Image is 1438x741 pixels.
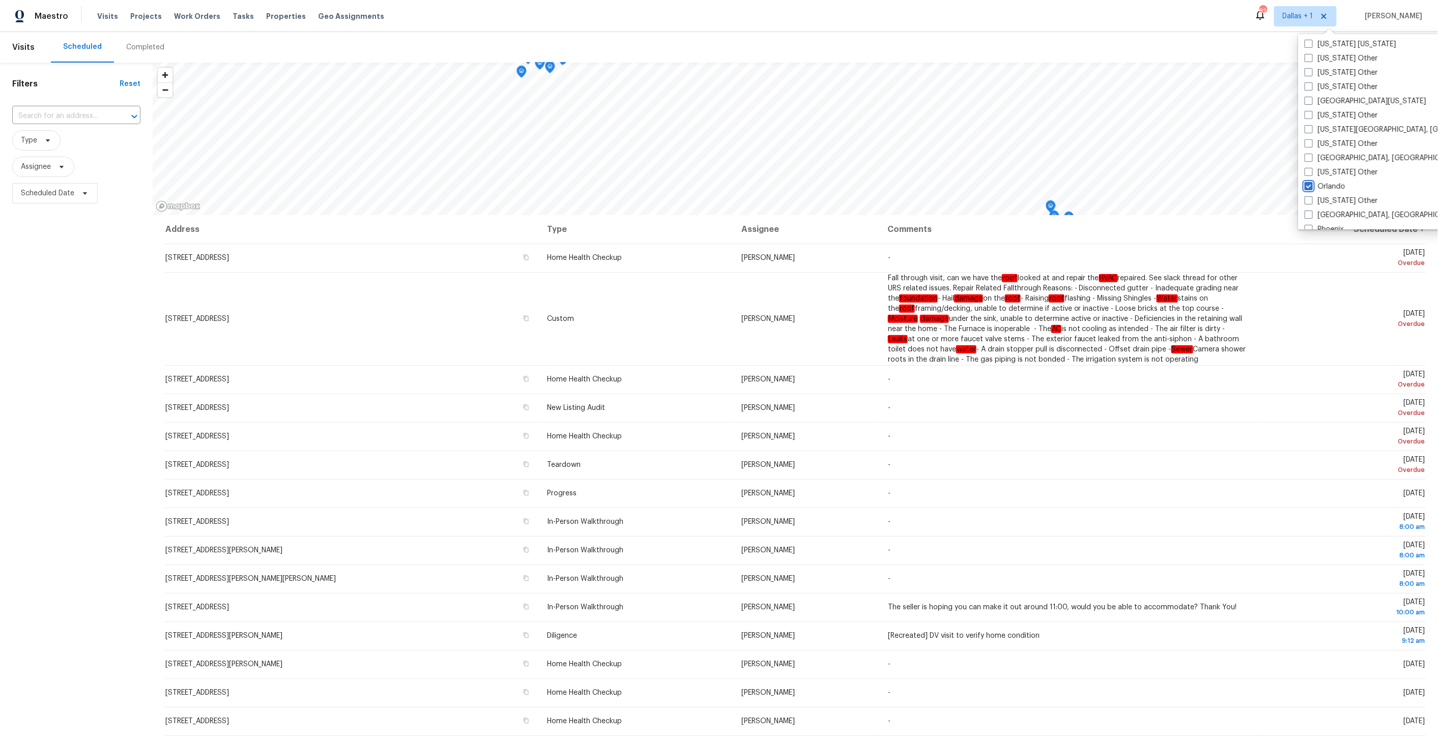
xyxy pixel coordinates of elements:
span: [STREET_ADDRESS] [165,315,229,322]
th: Assignee [733,215,880,244]
div: Map marker [535,57,545,73]
span: Home Health Checkup [547,718,622,725]
button: Copy Address [522,545,531,554]
span: Properties [266,11,306,21]
button: Copy Address [522,253,531,262]
span: Dallas + 1 [1283,11,1313,21]
span: [DATE] [1266,428,1425,447]
span: Diligence [547,632,577,639]
em: roof [1049,294,1065,303]
em: roof [899,305,915,313]
div: 10:00 am [1266,607,1425,617]
span: [PERSON_NAME] [741,490,795,497]
span: [STREET_ADDRESS] [165,490,229,497]
span: [PERSON_NAME] [741,376,795,383]
span: [DATE] [1266,542,1425,560]
span: [DATE] [1266,310,1425,329]
span: - [888,490,890,497]
span: [DATE] [1266,371,1425,390]
div: Overdue [1266,258,1425,268]
label: [US_STATE] Other [1305,110,1378,121]
div: 9:12 am [1266,636,1425,646]
em: HVAC [1099,274,1118,282]
em: foundation [899,294,938,303]
span: Geo Assignments [318,11,384,21]
button: Copy Address [522,688,531,697]
div: Scheduled [63,42,102,52]
label: [US_STATE] Other [1305,167,1378,177]
span: [STREET_ADDRESS] [165,689,229,696]
span: - [888,547,890,554]
div: Completed [126,42,164,52]
span: [DATE] [1404,661,1425,668]
th: Scheduled Date ↑ [1258,215,1426,244]
span: [DATE] [1404,490,1425,497]
span: [PERSON_NAME] [741,254,795,261]
span: Assignee [21,162,51,172]
span: [DATE] [1404,718,1425,725]
button: Copy Address [522,517,531,526]
span: [DATE] [1266,456,1425,475]
em: Leaks [888,335,908,343]
span: [STREET_ADDRESS] [165,376,229,383]
span: Home Health Checkup [547,254,622,261]
em: damage [954,294,983,303]
span: [PERSON_NAME] [741,689,795,696]
label: Orlando [1305,182,1345,192]
button: Copy Address [522,488,531,497]
th: Comments [880,215,1258,244]
span: Work Orders [174,11,220,21]
span: Home Health Checkup [547,661,622,668]
span: [PERSON_NAME] [741,718,795,725]
span: [STREET_ADDRESS][PERSON_NAME] [165,661,282,668]
div: Overdue [1266,379,1425,390]
em: roof [1005,294,1021,303]
span: Home Health Checkup [547,689,622,696]
span: [DATE] [1266,627,1425,646]
span: [STREET_ADDRESS] [165,254,229,261]
div: 82 [1259,6,1267,16]
span: [PERSON_NAME] [741,404,795,411]
span: - [888,254,890,261]
div: Overdue [1266,408,1425,418]
span: - [888,661,890,668]
span: Visits [12,36,35,58]
th: Address [165,215,539,244]
span: [STREET_ADDRESS][PERSON_NAME] [165,547,282,554]
span: [PERSON_NAME] [741,315,795,322]
span: Maestro [35,11,68,21]
span: Tasks [233,13,254,20]
span: [PERSON_NAME] [741,575,795,582]
span: Fall through visit, can we have the looked at and repair the repaired. See slack thread for other... [888,274,1246,363]
button: Copy Address [522,574,531,583]
span: The seller is hoping you can make it out around 11:00, would you be able to accommodate? Thank You! [888,604,1237,611]
span: Home Health Checkup [547,433,622,440]
span: Visits [97,11,118,21]
span: In-Person Walkthrough [547,518,623,525]
span: [STREET_ADDRESS] [165,404,229,411]
span: In-Person Walkthrough [547,575,623,582]
span: [PERSON_NAME] [741,661,795,668]
span: [STREET_ADDRESS][PERSON_NAME][PERSON_NAME] [165,575,336,582]
span: [PERSON_NAME] [1361,11,1423,21]
span: Scheduled Date [21,188,74,198]
button: Copy Address [522,716,531,725]
button: Zoom out [158,82,172,97]
span: Zoom out [158,83,172,97]
span: [DATE] [1266,249,1425,268]
div: Map marker [1064,212,1074,227]
span: Projects [130,11,162,21]
div: Overdue [1266,465,1425,475]
span: - [888,518,890,525]
em: roof [1002,274,1018,282]
label: [US_STATE] [US_STATE] [1305,39,1396,49]
button: Zoom in [158,68,172,82]
button: Copy Address [522,659,531,668]
h1: Filters [12,79,120,89]
span: [PERSON_NAME] [741,604,795,611]
div: Map marker [545,61,555,77]
span: [DATE] [1266,399,1425,418]
span: Custom [547,315,574,322]
span: [DATE] [1404,689,1425,696]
